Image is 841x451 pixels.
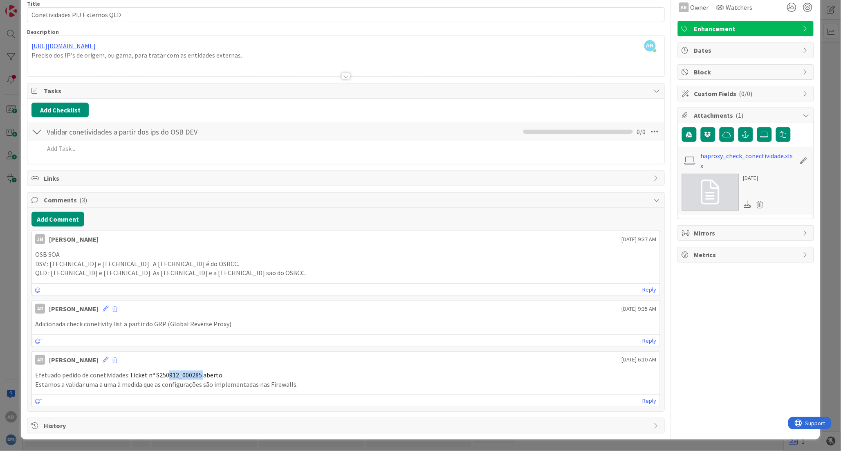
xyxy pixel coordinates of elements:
div: AR [35,304,45,314]
div: JM [35,234,45,244]
a: [URL][DOMAIN_NAME] [31,42,96,50]
div: AR [679,2,689,12]
span: Tasks [44,86,649,96]
a: Reply [643,396,657,406]
p: DSV : [TECHNICAL_ID] e [TECHNICAL_ID] . A [TECHNICAL_ID] é do OSBCC. [35,259,656,269]
p: QLD : [TECHNICAL_ID] e [TECHNICAL_ID]. As [TECHNICAL_ID] e a [TECHNICAL_ID] são do OSBCC. [35,268,656,278]
div: AR [35,355,45,365]
span: Attachments [694,110,799,120]
span: Owner [691,2,709,12]
div: Download [743,199,752,210]
a: haproxy_check_conectividade.xlsx [701,151,796,171]
span: [DATE] 9:37 AM [622,235,657,244]
p: Estamos a validar uma a uma à medida que as configurações são implementadas nas Firewalls. [35,380,656,389]
span: ( 0/0 ) [739,90,753,98]
div: [PERSON_NAME] [49,355,99,365]
input: type card name here... [27,7,664,22]
p: Efetuado pedido de conetividades: [35,370,656,380]
span: ( 1 ) [736,111,744,119]
span: AR [644,40,656,52]
a: Reply [643,336,657,346]
button: Add Checklist [31,103,89,117]
p: Preciso dos IP's de origem, ou gama, para tratar com as entidades externas. [31,51,660,60]
button: Add Comment [31,212,84,227]
span: ( 3 ) [79,196,87,204]
div: [PERSON_NAME] [49,234,99,244]
span: Mirrors [694,228,799,238]
input: Add Checklist... [44,124,228,139]
span: Dates [694,45,799,55]
span: Enhancement [694,24,799,34]
span: History [44,421,649,431]
p: Adicionada check conetivity list a partir do GRP (Global Reverse Proxy) [35,319,656,329]
a: Reply [643,285,657,295]
span: Block [694,67,799,77]
span: Support [17,1,37,11]
span: Watchers [726,2,753,12]
span: 0 / 0 [637,127,646,137]
span: Metrics [694,250,799,260]
span: Comments [44,195,649,205]
span: Description [27,28,59,36]
span: [DATE] 9:35 AM [622,305,657,313]
p: OSB SOA [35,250,656,259]
span: Ticket nº S250912_000285 aberto [130,371,222,379]
span: Custom Fields [694,89,799,99]
div: [DATE] [743,174,767,182]
span: [DATE] 6:10 AM [622,355,657,364]
span: Links [44,173,649,183]
div: [PERSON_NAME] [49,304,99,314]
